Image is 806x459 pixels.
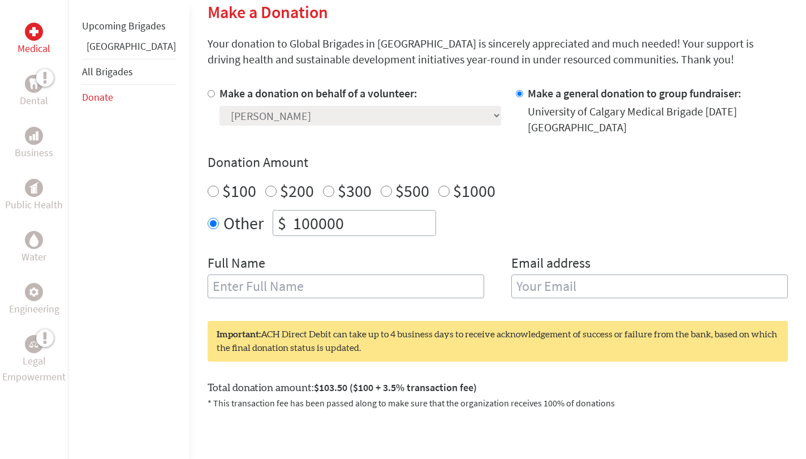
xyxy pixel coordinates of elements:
a: Donate [82,91,113,104]
div: Engineering [25,283,43,301]
a: DentalDental [20,75,48,109]
p: Engineering [9,301,59,317]
a: All Brigades [82,65,133,78]
img: Legal Empowerment [29,341,38,348]
label: Make a donation on behalf of a volunteer: [219,86,417,100]
label: $300 [338,180,372,201]
div: ACH Direct Debit can take up to 4 business days to receive acknowledgement of success or failure ... [208,321,788,362]
label: $100 [222,180,256,201]
h2: Make a Donation [208,2,788,22]
li: All Brigades [82,59,176,85]
p: * This transaction fee has been passed along to make sure that the organization receives 100% of ... [208,396,788,410]
div: Business [25,127,43,145]
a: Legal EmpowermentLegal Empowerment [2,335,66,385]
img: Public Health [29,182,38,194]
div: University of Calgary Medical Brigade [DATE] [GEOGRAPHIC_DATA] [528,104,788,135]
a: WaterWater [21,231,46,265]
input: Enter Full Name [208,274,484,298]
p: Medical [18,41,50,57]
a: EngineeringEngineering [9,283,59,317]
div: Public Health [25,179,43,197]
input: Enter Amount [291,211,436,235]
img: Business [29,131,38,140]
div: Medical [25,23,43,41]
p: Dental [20,93,48,109]
label: $500 [395,180,429,201]
div: $ [273,211,291,235]
div: Dental [25,75,43,93]
img: Dental [29,78,38,89]
p: Water [21,249,46,265]
li: Panama [82,38,176,59]
label: $200 [280,180,314,201]
label: Full Name [208,254,265,274]
img: Water [29,233,38,246]
label: Other [223,210,264,236]
p: Legal Empowerment [2,353,66,385]
div: Water [25,231,43,249]
input: Your Email [511,274,788,298]
a: Public HealthPublic Health [5,179,63,213]
p: Business [15,145,53,161]
label: Email address [511,254,591,274]
a: MedicalMedical [18,23,50,57]
label: Make a general donation to group fundraiser: [528,86,742,100]
div: Legal Empowerment [25,335,43,353]
img: Engineering [29,288,38,297]
span: $103.50 ($100 + 3.5% transaction fee) [314,381,477,394]
li: Donate [82,85,176,110]
li: Upcoming Brigades [82,14,176,38]
a: Upcoming Brigades [82,19,166,32]
strong: Important: [217,330,261,339]
a: BusinessBusiness [15,127,53,161]
p: Your donation to Global Brigades in [GEOGRAPHIC_DATA] is sincerely appreciated and much needed! Y... [208,36,788,67]
h4: Donation Amount [208,153,788,171]
label: Total donation amount: [208,380,477,396]
p: Public Health [5,197,63,213]
a: [GEOGRAPHIC_DATA] [87,40,176,53]
label: $1000 [453,180,495,201]
img: Medical [29,27,38,36]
